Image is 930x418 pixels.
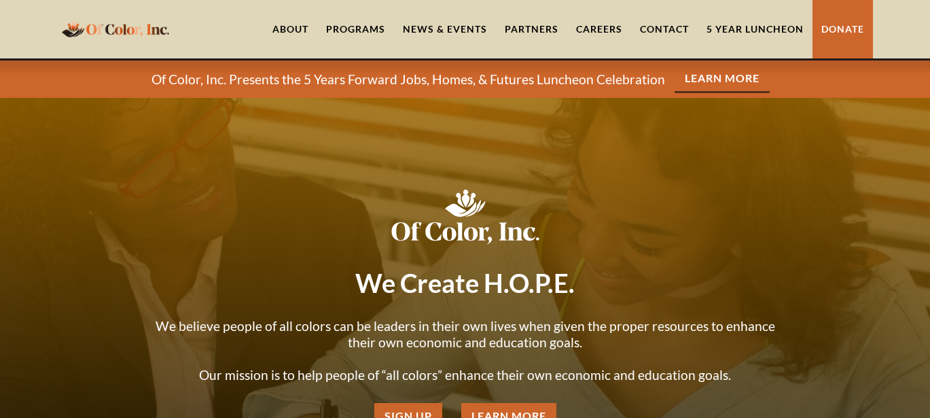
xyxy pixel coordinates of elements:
[675,65,770,93] a: Learn More
[146,318,785,383] p: We believe people of all colors can be leaders in their own lives when given the proper resources...
[151,71,665,88] p: Of Color, Inc. Presents the 5 Years Forward Jobs, Homes, & Futures Luncheon Celebration
[326,22,385,36] div: Programs
[58,13,173,45] a: home
[355,267,575,298] strong: We Create H.O.P.E.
